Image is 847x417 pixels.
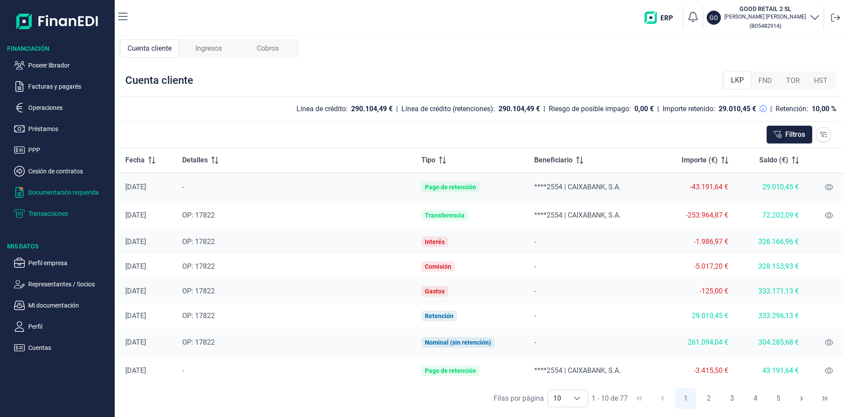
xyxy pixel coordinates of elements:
div: [DATE] [125,287,168,296]
div: | [770,104,772,114]
p: Cesión de contratos [28,166,111,177]
span: - [534,338,536,346]
button: PPP [14,145,111,155]
button: Transacciones [14,208,111,219]
span: - [182,183,184,191]
span: Ingresos [195,43,222,54]
div: 72.202,09 € [742,211,799,220]
span: ****2554 | CAIXABANK, S.A. [534,211,621,219]
div: 290.104,49 € [498,105,540,113]
div: [DATE] [125,237,168,246]
button: Representantes / Socios [14,279,111,289]
div: [DATE] [125,312,168,320]
span: ****2554 | CAIXABANK, S.A. [534,366,621,375]
p: Poseer librador [28,60,111,71]
span: LKP [731,75,744,86]
button: Cuentas [14,342,111,353]
div: [DATE] [125,338,168,347]
div: 29.010,45 € [742,183,799,192]
span: 1 - 10 de 77 [592,395,628,402]
span: ****2554 | CAIXABANK, S.A. [534,183,621,191]
div: Filas por página [494,393,544,404]
button: Page 3 [721,388,742,409]
button: Facturas y pagarés [14,81,111,92]
div: 328.153,93 € [742,262,799,271]
button: Page 4 [745,388,766,409]
div: Línea de crédito: [296,105,348,113]
span: TOR [786,75,800,86]
div: 326.166,96 € [742,237,799,246]
button: Cesión de contratos [14,166,111,177]
div: Comisión [425,263,451,270]
div: Línea de crédito (retenciones): [401,105,495,113]
span: Fecha [125,155,145,165]
span: - [534,262,536,270]
span: OP: 17822 [182,237,215,246]
div: 10,00 % [812,105,836,113]
div: FND [751,72,779,90]
p: Cuentas [28,342,111,353]
div: Nominal (sin retención) [425,339,491,346]
div: Retención: [776,105,808,113]
h3: GOOD RETAIL 2 SL [724,4,806,13]
button: Page 5 [768,388,789,409]
p: Préstamos [28,124,111,134]
button: Mi documentación [14,300,111,311]
span: Importe (€) [682,155,718,165]
div: 304.285,68 € [742,338,799,347]
div: Pago de retención [425,367,476,374]
button: Page 1 [675,388,696,409]
div: Importe retenido: [663,105,715,113]
span: OP: 17822 [182,312,215,320]
span: 10 [548,390,566,407]
div: -125,00 € [664,287,728,296]
div: [DATE] [125,211,168,220]
button: Page 2 [698,388,720,409]
span: OP: 17822 [182,262,215,270]
span: OP: 17822 [182,338,215,346]
button: Préstamos [14,124,111,134]
p: Transacciones [28,208,111,219]
button: Operaciones [14,102,111,113]
p: [PERSON_NAME] [PERSON_NAME] [724,13,806,20]
div: -43.191,64 € [664,183,728,192]
div: 43.191,64 € [742,366,799,375]
div: HST [807,72,835,90]
div: TOR [779,72,807,90]
div: 0,00 € [634,105,654,113]
div: Gastos [425,288,445,295]
div: Interés [425,238,445,245]
div: | [657,104,659,114]
button: Last Page [814,388,836,409]
span: Tipo [421,155,435,165]
button: Next Page [791,388,812,409]
div: [DATE] [125,183,168,192]
div: Retención [425,312,453,319]
div: 333.171,13 € [742,287,799,296]
p: Perfil empresa [28,258,111,268]
div: Ingresos [179,39,238,58]
p: Operaciones [28,102,111,113]
div: Transferencia [425,212,465,219]
div: 290.104,49 € [351,105,393,113]
div: LKP [723,71,751,90]
p: Facturas y pagarés [28,81,111,92]
div: -253.964,87 € [664,211,728,220]
div: Pago de retención [425,184,476,191]
button: Perfil [14,321,111,332]
div: 333.296,13 € [742,312,799,320]
span: OP: 17822 [182,287,215,295]
button: Filtros [766,125,813,144]
p: Documentación requerida [28,187,111,198]
p: Perfil [28,321,111,332]
span: Beneficiario [534,155,573,165]
img: Logo de aplicación [16,7,99,35]
span: - [534,237,536,246]
div: 29.010,45 € [719,105,756,113]
div: 29.010,45 € [664,312,728,320]
button: Previous Page [652,388,673,409]
div: Cobros [238,39,297,58]
div: [DATE] [125,262,168,271]
img: erp [645,11,679,24]
span: OP: 17822 [182,211,215,219]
